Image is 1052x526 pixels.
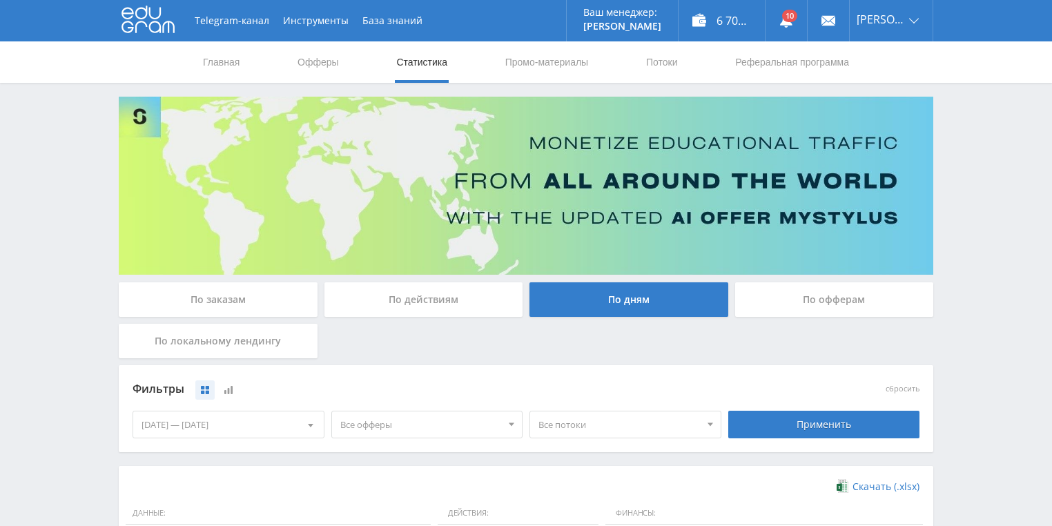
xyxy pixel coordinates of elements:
[133,411,324,438] div: [DATE] — [DATE]
[853,481,919,492] span: Скачать (.xlsx)
[886,384,919,393] button: сбросить
[340,411,502,438] span: Все офферы
[735,282,934,317] div: По офферам
[529,282,728,317] div: По дням
[734,41,850,83] a: Реферальная программа
[837,479,848,493] img: xlsx
[133,379,721,400] div: Фильтры
[645,41,679,83] a: Потоки
[202,41,241,83] a: Главная
[857,14,905,25] span: [PERSON_NAME]
[538,411,700,438] span: Все потоки
[296,41,340,83] a: Офферы
[126,502,431,525] span: Данные:
[324,282,523,317] div: По действиям
[119,282,318,317] div: По заказам
[395,41,449,83] a: Статистика
[583,21,661,32] p: [PERSON_NAME]
[119,324,318,358] div: По локальному лендингу
[504,41,590,83] a: Промо-материалы
[837,480,919,494] a: Скачать (.xlsx)
[728,411,920,438] div: Применить
[583,7,661,18] p: Ваш менеджер:
[605,502,923,525] span: Финансы:
[438,502,598,525] span: Действия:
[119,97,933,275] img: Banner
